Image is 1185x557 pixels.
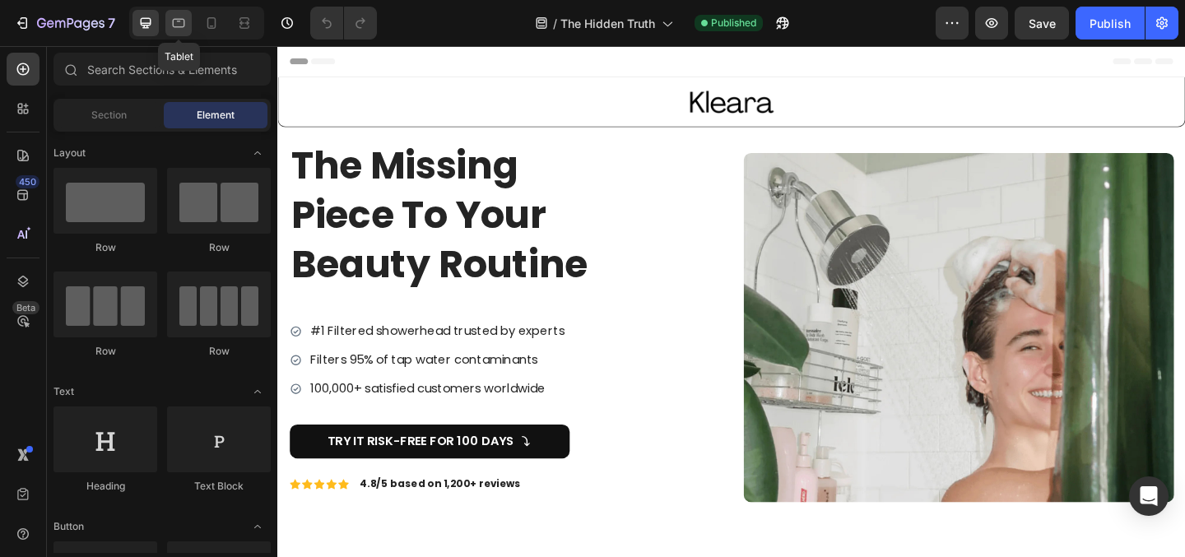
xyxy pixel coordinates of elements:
a: TRY IT RISK-FREE FOR 100 DAYS [13,411,318,448]
span: Element [197,108,235,123]
button: 7 [7,7,123,39]
span: Save [1029,16,1056,30]
div: Publish [1090,15,1131,32]
div: Text Block [167,479,271,494]
p: 7 [108,13,115,33]
div: Row [53,344,157,359]
div: Open Intercom Messenger [1129,476,1169,516]
span: TRY IT RISK-FREE FOR 100 DAYS [54,420,257,439]
div: Row [53,240,157,255]
span: Button [53,519,84,534]
span: Published [711,16,756,30]
iframe: Design area [277,46,1185,557]
button: Publish [1076,7,1145,39]
img: gempages_572648250075514080-fa916257-db8f-42e4-945b-6014e078cb9d.webp [507,116,975,496]
span: The Hidden Truth [560,15,655,32]
span: / [553,15,557,32]
span: Text [53,384,74,399]
div: Beta [12,301,39,314]
p: 100,000+ satisfied customers worldwide [35,363,312,383]
p: Filters 95% of tap water contaminants [35,332,312,351]
p: #1 Filtered showerhead trusted by experts [35,300,312,320]
img: gempages_572648250075514080-41971ec0-49a7-4ec8-8f84-195a5da38f0b.png [446,47,542,74]
h2: The Missing Piece To Your Beauty Routine [13,101,359,265]
div: 450 [16,175,39,188]
input: Search Sections & Elements [53,53,271,86]
span: Toggle open [244,513,271,540]
span: Toggle open [244,140,271,166]
span: Toggle open [244,378,271,405]
button: Save [1015,7,1069,39]
strong: 4.8/5 based on 1,200+ reviews [89,468,264,484]
span: Layout [53,146,86,160]
div: Row [167,344,271,359]
div: Undo/Redo [310,7,377,39]
div: Row [167,240,271,255]
div: Heading [53,479,157,494]
span: Section [91,108,127,123]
